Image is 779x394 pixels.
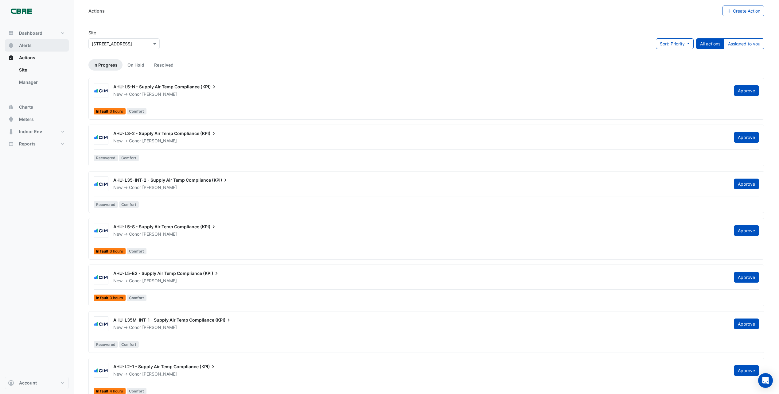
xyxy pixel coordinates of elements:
[738,228,755,233] span: Approve
[19,30,42,36] span: Dashboard
[127,295,147,301] span: Comfort
[734,179,759,189] button: Approve
[113,131,199,136] span: AHU-L3-2 - Supply Air Temp Compliance
[88,8,105,14] div: Actions
[19,380,37,386] span: Account
[113,317,214,323] span: AHU-L35M-INT-1 - Supply Air Temp Compliance
[94,228,108,234] img: CIM
[110,389,123,393] span: 4 hours
[124,371,128,377] span: ->
[19,42,32,48] span: Alerts
[8,116,14,122] app-icon: Meters
[94,134,108,141] img: CIM
[738,321,755,326] span: Approve
[215,317,232,323] span: (KPI)
[723,6,765,16] button: Create Action
[123,59,149,71] a: On Hold
[124,278,128,283] span: ->
[113,371,123,377] span: New
[113,271,202,276] span: AHU-L5-E2 - Supply Air Temp Compliance
[113,84,200,89] span: AHU-L5-N - Supply Air Temp Compliance
[129,185,141,190] span: Conor
[5,113,69,126] button: Meters
[94,201,118,208] span: Recovered
[129,91,141,97] span: Conor
[738,181,755,187] span: Approve
[5,101,69,113] button: Charts
[758,373,773,388] div: Open Intercom Messenger
[8,42,14,48] app-icon: Alerts
[110,249,123,253] span: 3 hours
[129,325,141,330] span: Conor
[113,325,123,330] span: New
[94,295,126,301] span: In fault
[94,155,118,161] span: Recovered
[129,231,141,237] span: Conor
[129,371,141,377] span: Conor
[5,27,69,39] button: Dashboard
[738,135,755,140] span: Approve
[124,138,128,143] span: ->
[19,129,42,135] span: Indoor Env
[124,231,128,237] span: ->
[5,52,69,64] button: Actions
[113,177,211,183] span: AHU-L35-INT-2 - Supply Air Temp Compliance
[8,129,14,135] app-icon: Indoor Env
[142,324,177,330] span: [PERSON_NAME]
[129,278,141,283] span: Conor
[19,55,35,61] span: Actions
[660,41,685,46] span: Sort: Priority
[5,377,69,389] button: Account
[110,110,123,113] span: 3 hours
[203,270,220,276] span: (KPI)
[110,296,123,300] span: 3 hours
[124,91,128,97] span: ->
[734,85,759,96] button: Approve
[142,91,177,97] span: [PERSON_NAME]
[19,141,36,147] span: Reports
[94,108,126,114] span: In fault
[119,155,139,161] span: Comfort
[113,224,199,229] span: AHU-L5-S - Supply Air Temp Compliance
[656,38,694,49] button: Sort: Priority
[212,177,228,183] span: (KPI)
[149,59,178,71] a: Resolved
[113,91,123,97] span: New
[142,278,177,284] span: [PERSON_NAME]
[738,368,755,373] span: Approve
[127,248,147,254] span: Comfort
[14,64,69,76] a: Site
[734,365,759,376] button: Approve
[734,319,759,329] button: Approve
[127,108,147,114] span: Comfort
[5,39,69,52] button: Alerts
[5,126,69,138] button: Indoor Env
[142,371,177,377] span: [PERSON_NAME]
[5,138,69,150] button: Reports
[88,59,123,71] a: In Progress
[8,55,14,61] app-icon: Actions
[19,104,33,110] span: Charts
[8,141,14,147] app-icon: Reports
[142,231,177,237] span: [PERSON_NAME]
[200,130,217,137] span: (KPI)
[724,38,764,49] button: Assigned to you
[94,321,108,327] img: CIM
[94,274,108,280] img: CIM
[8,104,14,110] app-icon: Charts
[7,5,35,17] img: Company Logo
[94,88,108,94] img: CIM
[129,138,141,143] span: Conor
[5,64,69,91] div: Actions
[119,201,139,208] span: Comfort
[88,29,96,36] label: Site
[734,132,759,143] button: Approve
[738,275,755,280] span: Approve
[733,8,760,14] span: Create Action
[696,38,724,49] button: All actions
[119,341,139,348] span: Comfort
[94,248,126,254] span: In fault
[200,364,216,370] span: (KPI)
[734,272,759,283] button: Approve
[14,76,69,88] a: Manager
